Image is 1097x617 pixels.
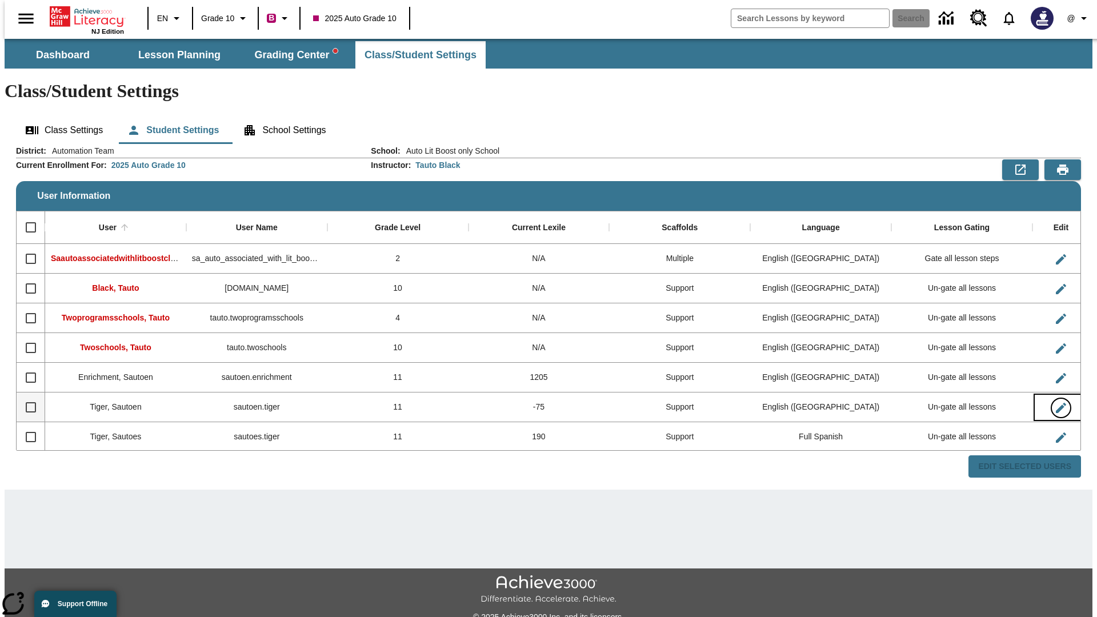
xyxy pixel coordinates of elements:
div: Un-gate all lessons [891,392,1032,422]
button: Edit User [1050,307,1072,330]
h2: School : [371,146,400,156]
div: User [99,223,117,233]
span: @ [1067,13,1075,25]
button: Boost Class color is violet red. Change class color [262,8,296,29]
div: Support [609,422,750,452]
div: Home [50,4,124,35]
button: Language: EN, Select a language [152,8,189,29]
div: Support [609,363,750,392]
span: 2025 Auto Grade 10 [313,13,396,25]
div: Un-gate all lessons [891,422,1032,452]
div: 4 [327,303,469,333]
span: Tiger, Sautoen [90,402,142,411]
button: Edit User [1050,426,1072,449]
div: sa_auto_associated_with_lit_boost_classes [186,244,327,274]
span: User Information [37,191,110,201]
div: 11 [327,392,469,422]
span: Class/Student Settings [365,49,477,62]
div: 2 [327,244,469,274]
div: English (US) [750,363,891,392]
button: Profile/Settings [1060,8,1097,29]
button: Edit User [1050,337,1072,360]
div: Full Spanish [750,422,891,452]
span: Black, Tauto [92,283,139,293]
svg: writing assistant alert [333,49,338,53]
div: 2025 Auto Grade 10 [111,159,186,171]
h1: Class/Student Settings [5,81,1092,102]
input: search field [731,9,889,27]
div: SubNavbar [5,41,487,69]
div: Support [609,392,750,422]
div: Scaffolds [662,223,698,233]
div: Tauto Black [415,159,460,171]
div: English (US) [750,244,891,274]
button: Class Settings [16,117,112,144]
a: Data Center [932,3,963,34]
img: Avatar [1031,7,1054,30]
div: sautoes.tiger [186,422,327,452]
div: Edit [1054,223,1068,233]
button: Lesson Planning [122,41,237,69]
div: Class/Student Settings [16,117,1081,144]
div: Grade Level [375,223,421,233]
div: English (US) [750,392,891,422]
div: Lesson Gating [934,223,990,233]
button: Grading Center [239,41,353,69]
span: Automation Team [46,145,114,157]
div: tauto.twoprogramsschools [186,303,327,333]
div: sautoen.tiger [186,392,327,422]
span: Grade 10 [201,13,234,25]
h2: Instructor : [371,161,411,170]
span: Twoschools, Tauto [80,343,151,352]
button: Class/Student Settings [355,41,486,69]
div: 11 [327,363,469,392]
button: Open side menu [9,2,43,35]
a: Resource Center, Will open in new tab [963,3,994,34]
div: Un-gate all lessons [891,303,1032,333]
h2: Current Enrollment For : [16,161,107,170]
div: English (US) [750,274,891,303]
div: -75 [469,392,610,422]
div: Multiple [609,244,750,274]
button: Grade: Grade 10, Select a grade [197,8,254,29]
div: tauto.black [186,274,327,303]
button: Export to CSV [1002,159,1039,180]
img: Achieve3000 Differentiate Accelerate Achieve [481,575,616,604]
div: Gate all lesson steps [891,244,1032,274]
div: 1205 [469,363,610,392]
div: Support [609,274,750,303]
div: 10 [327,274,469,303]
div: Un-gate all lessons [891,363,1032,392]
a: Home [50,5,124,28]
div: tauto.twoschools [186,333,327,363]
div: User Information [16,145,1081,478]
div: Un-gate all lessons [891,333,1032,363]
div: N/A [469,303,610,333]
div: Support [609,333,750,363]
div: Support [609,303,750,333]
a: Notifications [994,3,1024,33]
span: Saautoassociatedwithlitboostcl, Saautoassociatedwithlitboostcl [51,254,294,263]
span: Enrichment, Sautoen [78,372,153,382]
div: N/A [469,244,610,274]
div: N/A [469,333,610,363]
button: Edit User [1050,248,1072,271]
span: EN [157,13,168,25]
button: School Settings [234,117,335,144]
div: N/A [469,274,610,303]
button: Edit User [1050,396,1072,419]
span: Auto Lit Boost only School [401,145,499,157]
span: B [269,11,274,25]
div: SubNavbar [5,39,1092,69]
div: Language [802,223,840,233]
span: Lesson Planning [138,49,221,62]
span: Dashboard [36,49,90,62]
span: Support Offline [58,600,107,608]
div: Current Lexile [512,223,566,233]
div: Un-gate all lessons [891,274,1032,303]
span: Tiger, Sautoes [90,432,142,441]
button: Dashboard [6,41,120,69]
button: Edit User [1050,278,1072,301]
div: English (US) [750,303,891,333]
div: 10 [327,333,469,363]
